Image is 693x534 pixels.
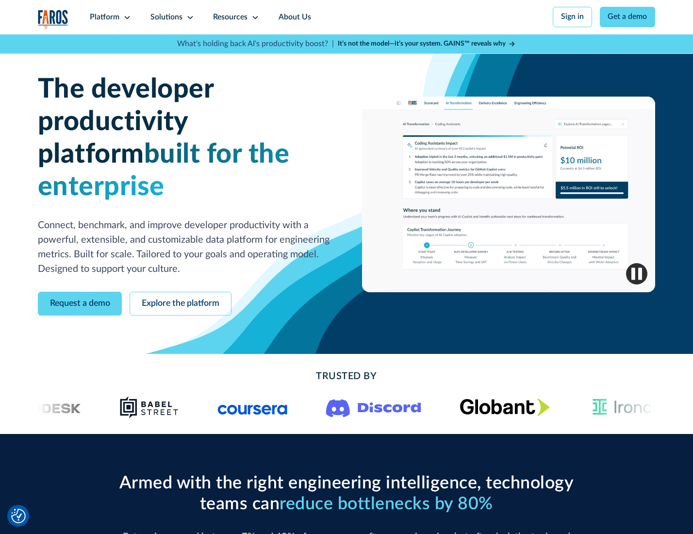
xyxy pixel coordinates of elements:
[338,39,516,49] a: It’s not the model—it’s your system. GAINS™ reveals why
[115,369,578,384] h2: Trusted By
[11,509,26,523] img: Revisit consent button
[217,400,287,415] img: Logo of the online learning platform Coursera.
[38,218,331,276] p: Connect, benchmark, and improve developer productivity with a powerful, extensible, and customiza...
[119,396,179,419] img: Babel Street logo png
[326,397,421,417] img: Logo of the communication platform Discord.
[600,7,656,27] a: Get a demo
[460,398,549,416] img: Globant's logo
[11,509,26,523] button: Cookie Settings
[38,10,69,30] a: home
[338,40,506,47] strong: It’s not the model—it’s your system. GAINS™ reveals why
[90,12,119,23] div: Platform
[130,292,231,316] a: Explore the platform
[150,12,182,23] div: Solutions
[177,38,334,50] p: What's holding back AI's productivity boost? |
[38,292,122,316] a: Request a demo
[38,10,69,30] img: Logo of the analytics and reporting company Faros.
[280,495,493,513] span: reduce bottlenecks by 80%
[115,473,578,515] h2: Armed with the right engineering intelligence, technology teams can
[213,12,247,23] div: Resources
[38,73,331,203] h1: The developer productivity platform
[38,141,290,200] span: built for the enterprise
[553,7,592,27] a: Sign in
[626,263,647,284] img: Pause video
